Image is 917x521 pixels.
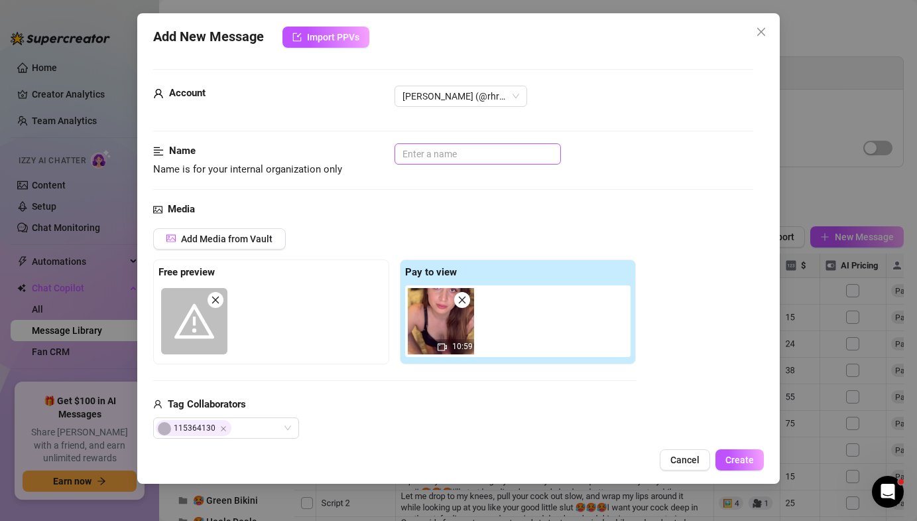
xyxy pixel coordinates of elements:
[405,266,457,278] strong: Pay to view
[174,301,214,341] span: warning
[166,234,176,243] span: picture
[153,228,286,250] button: Add Media from Vault
[756,27,766,37] span: close
[751,21,772,42] button: Close
[282,27,369,48] button: Import PPVs
[408,288,474,354] div: 10:59
[153,27,264,48] span: Add New Message
[872,476,904,508] iframe: Intercom live chat
[402,86,519,106] span: Paige (@rhrpaige)
[153,202,162,218] span: picture
[153,163,342,175] span: Name is for your internal organization only
[715,449,764,471] button: Create
[670,455,700,465] span: Cancel
[153,86,164,102] span: user
[438,342,447,352] span: video-camera
[169,145,196,157] strong: Name
[307,32,359,42] span: Import PPVs
[458,295,467,305] span: close
[725,455,754,465] span: Create
[153,143,164,159] span: align-left
[156,420,231,436] span: 115364130
[168,203,195,215] strong: Media
[153,397,162,413] span: user
[452,342,473,351] span: 10:59
[181,234,273,244] span: Add Media from Vault
[292,33,302,42] span: import
[220,425,227,432] span: Close
[751,27,772,37] span: Close
[395,143,561,165] input: Enter a name
[660,449,710,471] button: Cancel
[168,398,246,410] strong: Tag Collaborators
[211,295,220,305] span: close
[408,288,474,354] img: media
[169,87,206,99] strong: Account
[158,266,215,278] strong: Free preview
